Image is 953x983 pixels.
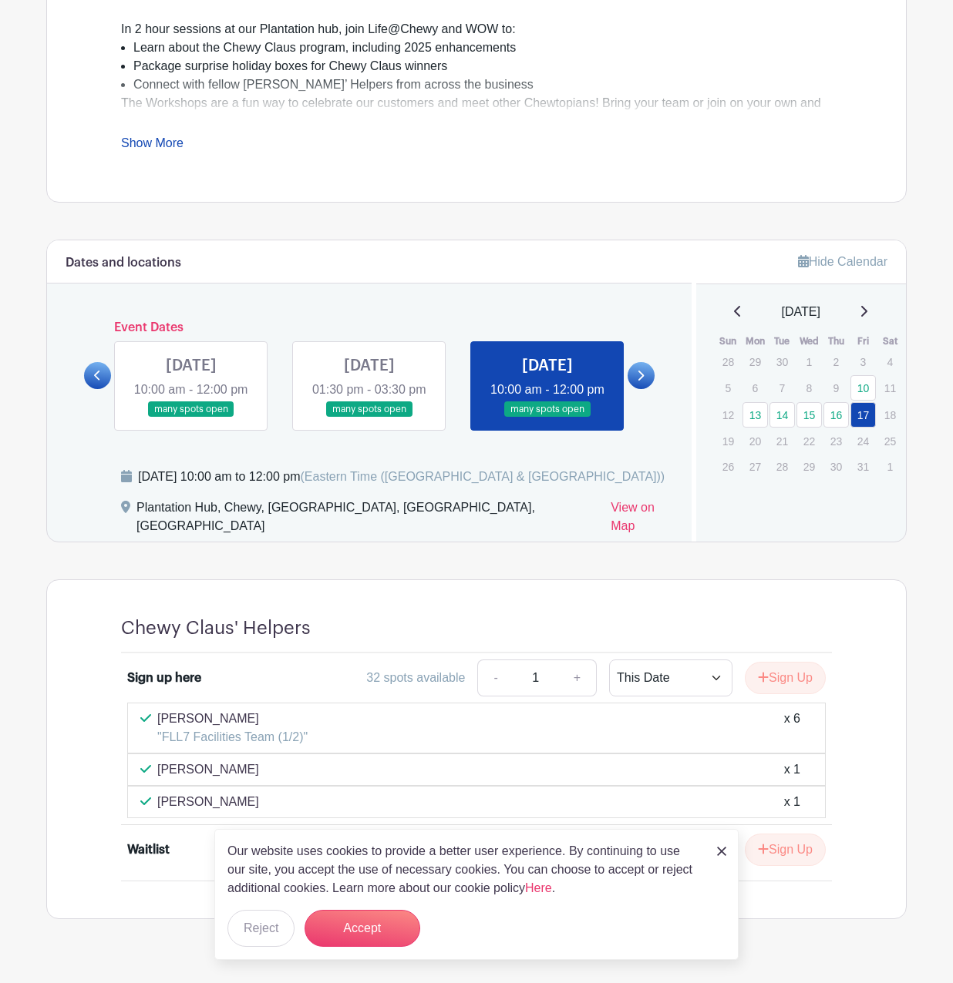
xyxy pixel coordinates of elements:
span: (Eastern Time ([GEOGRAPHIC_DATA] & [GEOGRAPHIC_DATA])) [300,470,665,483]
p: 11 [877,376,903,400]
p: "FLL7 Facilities Team (1/2)" [157,728,308,746]
a: - [477,659,513,696]
div: 32 spots available [366,669,465,687]
p: 26 [716,455,741,478]
div: Sign up here [127,669,201,687]
button: Reject [227,910,295,947]
a: 14 [769,402,795,428]
a: 10 [850,375,876,401]
p: 8 [796,376,822,400]
a: Hide Calendar [798,255,887,268]
p: [PERSON_NAME] [157,793,259,811]
span: [DATE] [782,303,820,321]
p: 23 [823,429,849,453]
th: Fri [850,334,877,349]
p: 1 [877,455,903,478]
p: 19 [716,429,741,453]
th: Sun [715,334,742,349]
th: Thu [823,334,850,349]
p: 9 [823,376,849,400]
button: Sign Up [745,834,826,866]
div: The Workshops are a fun way to celebrate our customers and meet other Chewtopians! Bring your tea... [121,94,832,223]
p: 30 [823,455,849,478]
div: x 1 [784,793,800,811]
button: Accept [305,910,420,947]
p: 18 [877,403,903,427]
th: Sat [877,334,904,349]
p: 28 [769,455,795,478]
p: 25 [877,429,903,453]
a: 16 [823,402,849,428]
a: 17 [850,402,876,428]
h6: Event Dates [111,320,628,335]
p: 5 [716,376,741,400]
p: 29 [743,350,768,374]
a: Show More [121,136,184,156]
p: 6 [743,376,768,400]
p: 24 [850,429,876,453]
p: 7 [769,376,795,400]
button: Sign Up [745,662,826,694]
a: 13 [743,402,768,428]
p: [PERSON_NAME] [157,710,308,728]
p: [PERSON_NAME] [157,760,259,779]
li: Learn about the Chewy Claus program, including 2025 enhancements [133,39,832,57]
div: In 2 hour sessions at our Plantation hub, join Life@Chewy and WOW to: [121,20,832,39]
a: 15 [796,402,822,428]
div: x 6 [784,710,800,746]
img: close_button-5f87c8562297e5c2d7936805f587ecaba9071eb48480494691a3f1689db116b3.svg [717,847,726,856]
a: + [558,659,597,696]
li: Package surprise holiday boxes for Chewy Claus winners [133,57,832,75]
p: 28 [716,350,741,374]
h4: Chewy Claus' Helpers [121,617,311,639]
th: Mon [742,334,769,349]
p: 3 [850,350,876,374]
p: 29 [796,455,822,478]
p: 2 [823,350,849,374]
th: Wed [796,334,823,349]
p: 21 [769,429,795,453]
li: Connect with fellow [PERSON_NAME]’ Helpers from across the business [133,75,832,94]
p: 20 [743,429,768,453]
p: 22 [796,429,822,453]
a: Here [525,881,552,894]
a: View on Map [611,498,672,542]
h6: Dates and locations [66,256,181,270]
p: 30 [769,350,795,374]
p: 1 [796,350,822,374]
div: x 1 [784,760,800,779]
th: Tue [769,334,796,349]
p: 27 [743,455,768,478]
p: 31 [850,455,876,478]
p: 12 [716,403,741,427]
div: Plantation Hub, Chewy, [GEOGRAPHIC_DATA], [GEOGRAPHIC_DATA], [GEOGRAPHIC_DATA] [136,498,598,542]
p: Our website uses cookies to provide a better user experience. By continuing to use our site, you ... [227,842,701,897]
div: Waitlist [127,840,170,859]
div: [DATE] 10:00 am to 12:00 pm [138,468,665,486]
p: 4 [877,350,903,374]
